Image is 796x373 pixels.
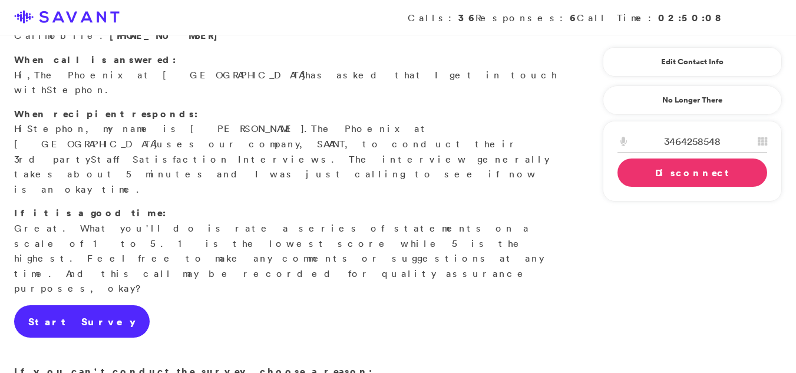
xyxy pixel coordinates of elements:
p: Call : [14,28,558,44]
p: Hi, has asked that I get in touch with . [14,52,558,98]
span: mobile [45,29,100,41]
a: Start Survey [14,305,150,338]
strong: When recipient responds: [14,107,198,120]
a: Disconnect [617,159,767,187]
strong: 02:50:08 [658,11,723,24]
p: Hi , my name is [PERSON_NAME]. uses our company, SAVANT, to conduct their 3rd party s. The interv... [14,107,558,197]
span: Stephon [47,84,105,95]
strong: 6 [570,11,577,24]
span: Staff Satisfaction Interview [91,153,321,165]
strong: If it is a good time: [14,206,166,219]
a: Edit Contact Info [617,52,767,71]
strong: When call is answered: [14,53,176,66]
p: Great. What you'll do is rate a series of statements on a scale of 1 to 5. 1 is the lowest score ... [14,206,558,296]
span: Stephon [27,123,85,134]
span: The Phoenix at [GEOGRAPHIC_DATA] [14,123,430,150]
strong: 36 [458,11,475,24]
span: [PHONE_NUMBER] [110,29,224,42]
span: The Phoenix at [GEOGRAPHIC_DATA] [34,69,305,81]
a: No Longer There [603,85,782,115]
